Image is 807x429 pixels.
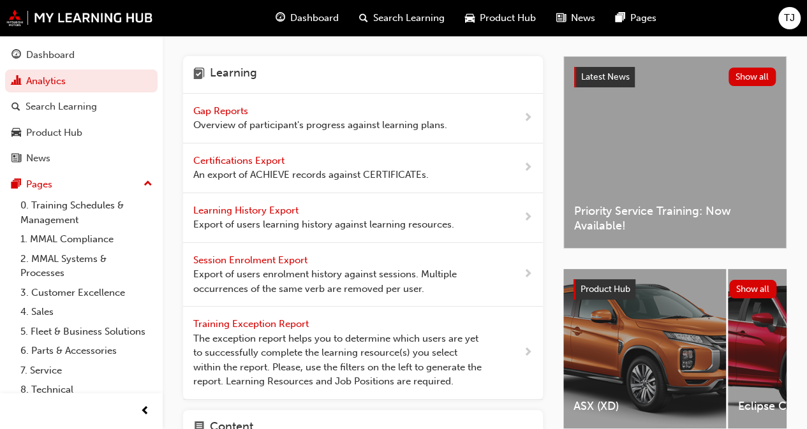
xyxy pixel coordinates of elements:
[523,266,533,282] span: next-icon
[193,205,301,216] span: Learning History Export
[26,126,82,140] div: Product Hub
[15,196,158,229] a: 0. Training Schedules & Management
[193,318,311,330] span: Training Exception Report
[556,10,566,26] span: news-icon
[11,127,21,139] span: car-icon
[15,249,158,283] a: 2. MMAL Systems & Processes
[183,193,543,243] a: Learning History Export Export of users learning history against learning resources.next-icon
[15,361,158,381] a: 7. Service
[574,399,716,414] span: ASX (XD)
[26,99,97,114] div: Search Learning
[563,269,726,428] a: ASX (XD)
[373,11,445,25] span: Search Learning
[574,204,776,233] span: Priority Service Training: Now Available!
[523,345,533,361] span: next-icon
[465,10,475,26] span: car-icon
[5,41,158,173] button: DashboardAnalyticsSearch LearningProduct HubNews
[193,331,482,389] span: The exception report helps you to determine which users are yet to successfully complete the lear...
[193,254,310,266] span: Session Enrolment Export
[574,67,776,87] a: Latest NewsShow all
[144,176,152,193] span: up-icon
[11,153,21,164] span: news-icon
[5,173,158,196] button: Pages
[605,5,667,31] a: pages-iconPages
[480,11,536,25] span: Product Hub
[523,110,533,126] span: next-icon
[574,279,776,300] a: Product HubShow all
[26,177,52,192] div: Pages
[15,229,158,249] a: 1. MMAL Compliance
[276,10,285,26] span: guage-icon
[455,5,546,31] a: car-iconProduct Hub
[571,11,595,25] span: News
[5,69,158,93] a: Analytics
[193,66,205,83] span: learning-icon
[630,11,656,25] span: Pages
[11,179,21,191] span: pages-icon
[581,71,630,82] span: Latest News
[26,151,50,166] div: News
[210,66,257,83] h4: Learning
[183,243,543,307] a: Session Enrolment Export Export of users enrolment history against sessions. Multiple occurrences...
[523,160,533,176] span: next-icon
[183,143,543,193] a: Certifications Export An export of ACHIEVE records against CERTIFICATEs.next-icon
[729,68,776,86] button: Show all
[15,380,158,400] a: 8. Technical
[15,283,158,303] a: 3. Customer Excellence
[523,210,533,226] span: next-icon
[5,95,158,119] a: Search Learning
[265,5,349,31] a: guage-iconDashboard
[616,10,625,26] span: pages-icon
[5,121,158,145] a: Product Hub
[729,280,777,298] button: Show all
[11,50,21,61] span: guage-icon
[563,56,787,249] a: Latest NewsShow allPriority Service Training: Now Available!
[546,5,605,31] a: news-iconNews
[11,101,20,113] span: search-icon
[5,43,158,67] a: Dashboard
[5,147,158,170] a: News
[6,10,153,26] img: mmal
[193,217,454,232] span: Export of users learning history against learning resources.
[183,94,543,143] a: Gap Reports Overview of participant's progress against learning plans.next-icon
[193,155,287,166] span: Certifications Export
[581,284,630,294] span: Product Hub
[778,7,801,29] button: TJ
[193,168,429,182] span: An export of ACHIEVE records against CERTIFICATEs.
[193,267,482,296] span: Export of users enrolment history against sessions. Multiple occurrences of the same verb are rem...
[183,307,543,400] a: Training Exception Report The exception report helps you to determine which users are yet to succ...
[15,341,158,361] a: 6. Parts & Accessories
[26,48,75,62] div: Dashboard
[140,404,150,419] span: prev-icon
[11,76,21,87] span: chart-icon
[15,322,158,342] a: 5. Fleet & Business Solutions
[290,11,339,25] span: Dashboard
[349,5,455,31] a: search-iconSearch Learning
[193,105,251,117] span: Gap Reports
[193,118,447,133] span: Overview of participant's progress against learning plans.
[15,302,158,322] a: 4. Sales
[359,10,368,26] span: search-icon
[784,11,795,25] span: TJ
